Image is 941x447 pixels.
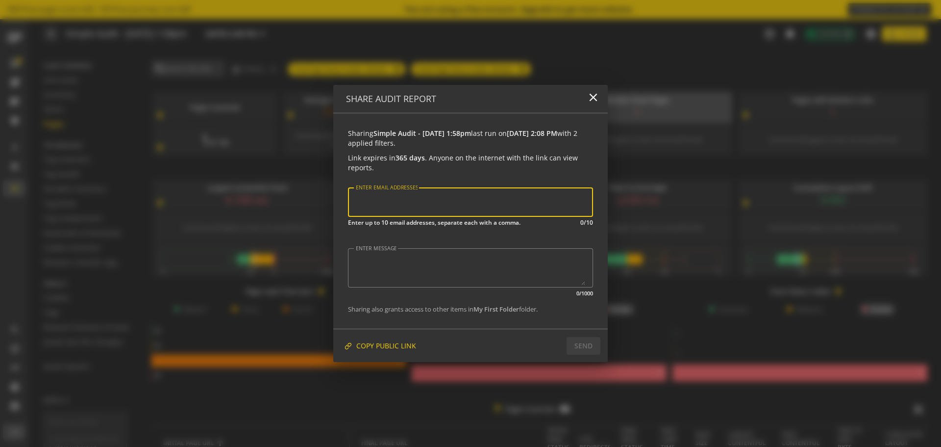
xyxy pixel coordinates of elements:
[373,129,471,138] strong: Simple Audit - [DATE] 1:58pm
[356,244,397,251] mat-label: ENTER MESSAGE
[356,184,419,190] mat-label: ENTER EMAIL ADDRESSES
[473,305,519,314] strong: My First Folder
[348,305,593,314] p: Sharing also grants access to other items in folder.
[356,337,416,355] span: COPY PUBLIC LINK
[348,129,593,148] p: Sharing last run on with 2 applied filters.
[580,217,593,226] mat-hint: 0/10
[333,85,608,114] op-modal-header: Share Audit Report
[348,217,520,226] mat-hint: Enter up to 10 email addresses, separate each with a comma.
[341,337,420,355] button: COPY PUBLIC LINK
[346,94,436,104] h4: Share Audit Report
[507,129,557,138] strong: [DATE] 2:08 PM
[576,288,593,296] mat-hint: 0/1000
[348,153,593,173] p: Link expires in . Anyone on the internet with the link can view reports.
[587,91,600,104] mat-icon: close
[396,153,425,162] strong: 365 days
